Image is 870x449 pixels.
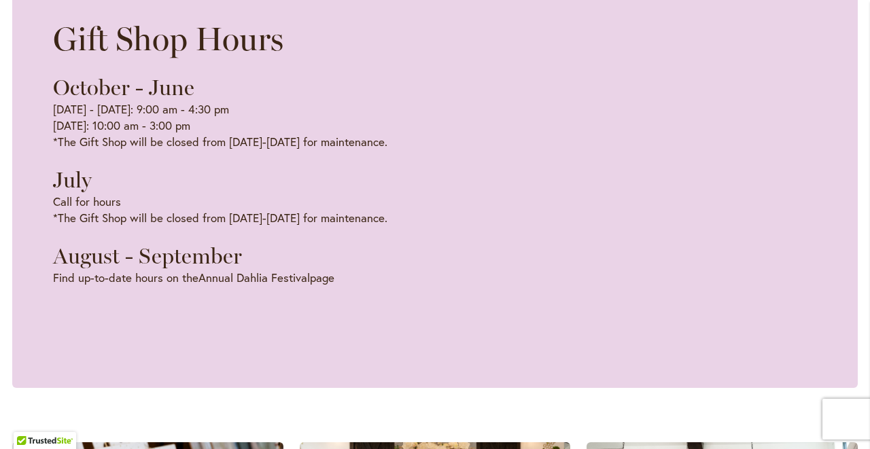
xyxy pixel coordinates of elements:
[435,3,817,343] iframe: Embedded content from Google Maps Platform.
[53,194,121,209] a: Call for hours
[53,74,387,101] h3: October - June
[53,101,387,150] p: [DATE] - [DATE]: 9:00 am - 4:30 pm [DATE]: 10:00 am - 3:00 pm *The Gift Shop will be closed from ...
[53,270,387,286] p: Find up-to-date hours on the page
[53,194,387,226] p: *The Gift Shop will be closed from [DATE]-[DATE] for maintenance.
[53,20,387,58] h2: Gift Shop Hours
[198,270,310,285] a: Annual Dahlia Festival
[53,166,387,194] h3: July
[53,243,387,270] h3: August - September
